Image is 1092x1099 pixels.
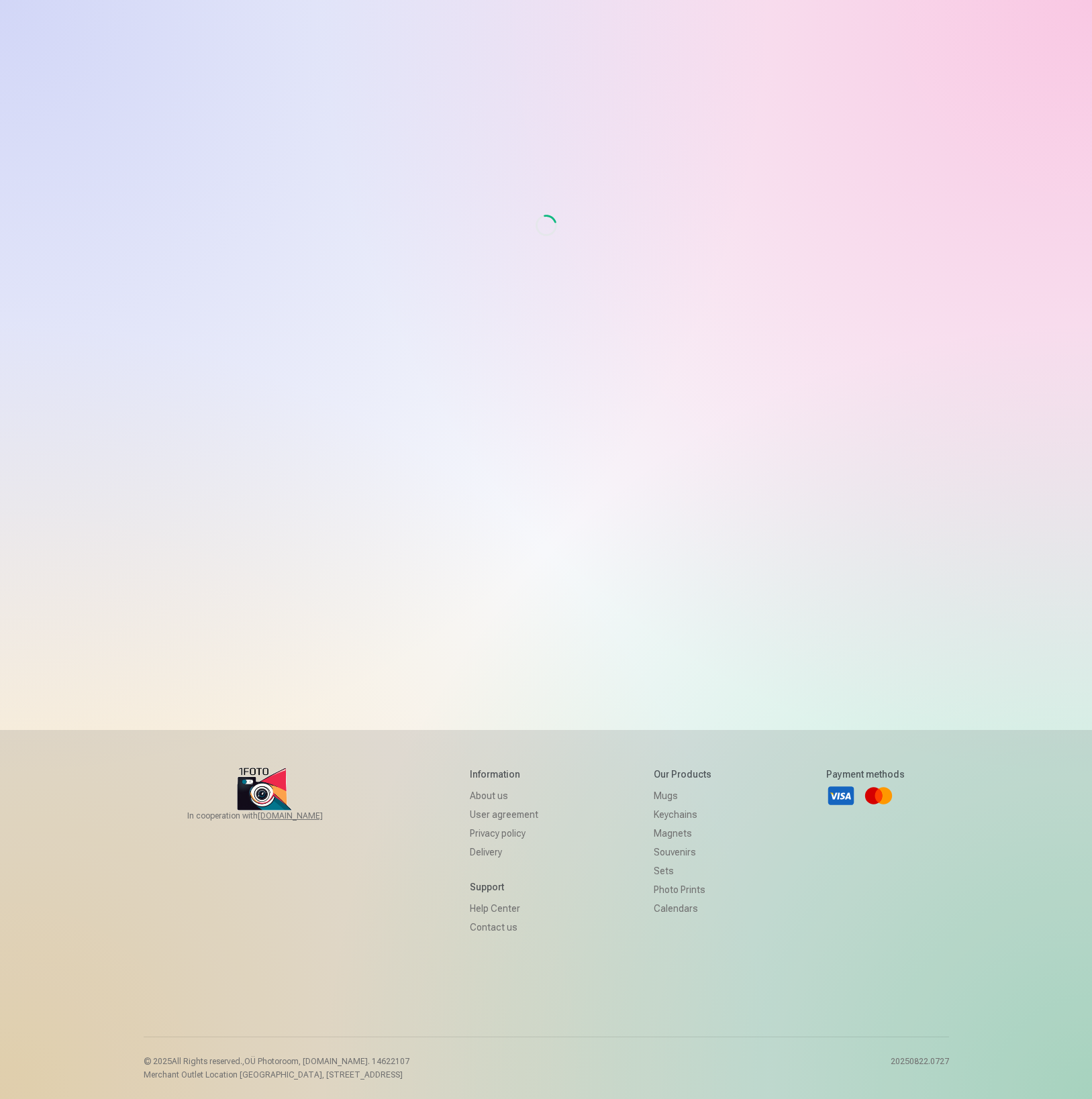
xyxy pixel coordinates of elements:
[470,880,538,894] h5: Support
[470,786,538,805] a: About us
[654,786,711,805] a: Mugs
[470,918,538,937] a: Contact us
[654,824,711,843] a: Magnets
[144,1056,409,1067] p: © 2025 All Rights reserved. ,
[654,768,711,781] h5: Our products
[470,805,538,824] a: User agreement
[826,781,856,810] a: Visa
[891,1056,949,1080] p: 20250822.0727
[244,1057,409,1066] span: OÜ Photoroom, [DOMAIN_NAME]. 14622107
[470,899,538,918] a: Help Center
[654,805,711,824] a: Keychains
[826,768,905,781] h5: Payment methods
[864,781,893,810] a: Mastercard
[470,824,538,843] a: Privacy policy
[654,843,711,861] a: Souvenirs
[258,810,355,821] a: [DOMAIN_NAME]
[654,899,711,918] a: Calendars
[187,810,355,821] span: In cooperation with
[654,880,711,899] a: Photo prints
[144,1069,409,1080] p: Merchant Outlet Location [GEOGRAPHIC_DATA], [STREET_ADDRESS]
[470,768,538,781] h5: Information
[654,861,711,880] a: Sets
[470,843,538,861] a: Delivery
